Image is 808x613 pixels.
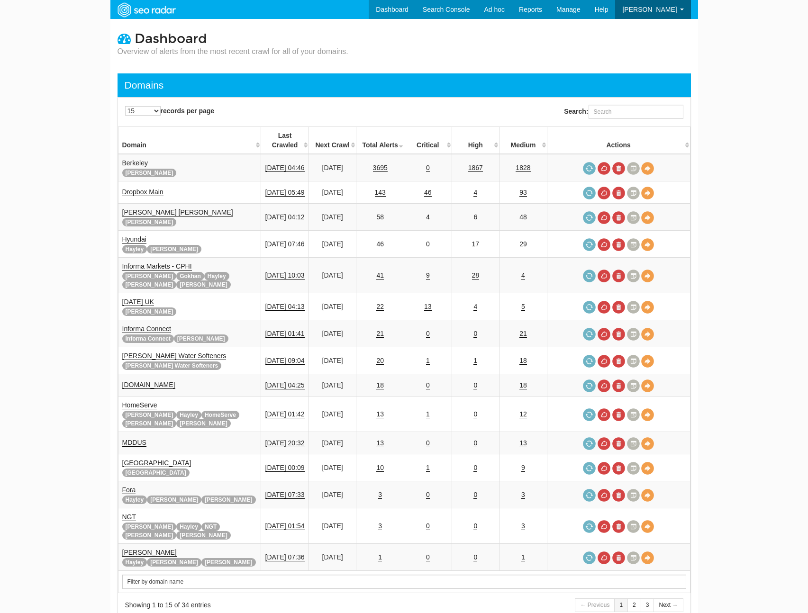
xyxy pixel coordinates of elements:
a: [DATE] 10:03 [265,271,305,279]
a: Delete most recent audit [612,328,625,341]
a: 9 [426,271,430,279]
div: Domains [125,78,164,92]
a: Cancel in-progress audit [598,238,610,251]
a: Request a crawl [583,489,596,502]
span: Gokhan [176,272,204,280]
a: [PERSON_NAME] Water Softeners [122,352,227,360]
a: Cancel in-progress audit [598,462,610,475]
a: 0 [426,522,430,530]
a: [DATE] 04:25 [265,381,305,389]
a: View Domain Overview [641,520,654,533]
span: [PERSON_NAME] [122,280,177,289]
a: 20 [376,357,384,365]
span: [PERSON_NAME] [176,531,231,540]
a: 3 [378,491,382,499]
a: 2 [627,598,641,612]
th: Critical: activate to sort column descending [404,127,452,154]
a: [DATE] 09:04 [265,357,305,365]
span: [PERSON_NAME] [147,245,201,253]
a: [DATE] 04:46 [265,164,305,172]
a: HomeServe [122,401,157,409]
a: [DATE] 01:41 [265,330,305,338]
a: View Domain Overview [641,301,654,314]
a: 1867 [468,164,483,172]
span: Hayley [122,245,147,253]
a: View Domain Overview [641,162,654,175]
span: Informa Connect [122,334,174,343]
a: 0 [426,330,430,338]
span: [PERSON_NAME] [122,218,177,226]
a: View Domain Overview [641,238,654,251]
a: [DATE] 20:32 [265,439,305,447]
a: View Domain Overview [641,437,654,450]
a: 143 [375,189,386,197]
span: Ad hoc [484,6,505,13]
a: [DATE] 07:46 [265,240,305,248]
a: 0 [473,410,477,418]
a: 1 [521,553,525,561]
span: NGT [201,523,220,531]
th: Last Crawled: activate to sort column descending [261,127,309,154]
a: 1 [378,553,382,561]
a: 13 [376,439,384,447]
td: [DATE] [309,204,356,231]
a: Delete most recent audit [612,162,625,175]
a: Cancel in-progress audit [598,551,610,564]
span: Reports [519,6,542,13]
a: [DATE] 07:36 [265,553,305,561]
a: View Domain Overview [641,270,654,282]
a: Crawl History [627,211,640,224]
a: 1 [426,410,430,418]
a: 13 [424,303,432,311]
a: 0 [426,164,430,172]
a: Delete most recent audit [612,551,625,564]
a: Delete most recent audit [612,238,625,251]
a: Informa Connect [122,325,172,333]
a: [PERSON_NAME] [PERSON_NAME] [122,208,233,216]
a: View Domain Overview [641,551,654,564]
span: [PERSON_NAME] [622,6,677,13]
span: [PERSON_NAME] [122,169,177,177]
div: Showing 1 to 15 of 34 entries [125,600,392,610]
td: [DATE] [309,374,356,397]
a: [DATE] 04:12 [265,213,305,221]
td: [DATE] [309,347,356,374]
a: Crawl History [627,355,640,368]
a: 12 [519,410,527,418]
span: [PERSON_NAME] [176,419,231,428]
th: Next Crawl: activate to sort column descending [309,127,356,154]
span: [PERSON_NAME] [201,558,256,567]
a: [DATE] UK [122,298,154,306]
a: 22 [376,303,384,311]
span: [PERSON_NAME] [122,523,177,531]
a: 4 [521,271,525,279]
a: 10 [376,464,384,472]
a: 3 [641,598,654,612]
select: records per page [125,106,161,116]
a: Request a crawl [583,270,596,282]
a: Delete most recent audit [612,462,625,475]
a: View Domain Overview [641,462,654,475]
a: Cancel in-progress audit [598,355,610,368]
a: 3 [521,522,525,530]
a: 0 [426,553,430,561]
input: Search [122,575,686,589]
td: [DATE] [309,258,356,293]
a: Delete most recent audit [612,379,625,392]
a: 21 [376,330,384,338]
a: Request a crawl [583,379,596,392]
input: Search: [589,105,683,119]
a: Cancel in-progress audit [598,520,610,533]
span: [PERSON_NAME] [201,496,256,504]
a: 1828 [516,164,530,172]
td: [DATE] [309,320,356,347]
span: Dashboard [135,31,207,47]
a: Request a crawl [583,462,596,475]
a: View Domain Overview [641,489,654,502]
a: Crawl History [627,408,640,421]
a: Request a crawl [583,162,596,175]
span: Hayley [176,523,201,531]
a: 21 [519,330,527,338]
a: 0 [473,464,477,472]
label: records per page [125,106,215,116]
